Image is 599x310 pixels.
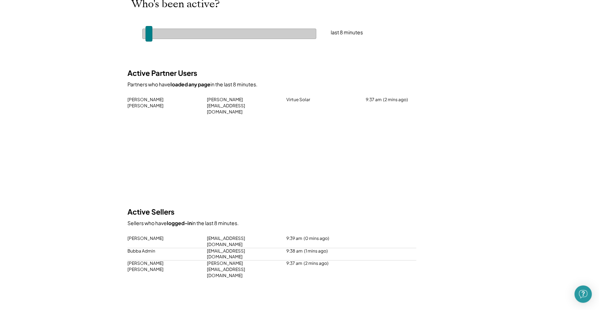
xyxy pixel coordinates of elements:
strong: logged-in [167,220,192,226]
div: Sellers who have in the last 8 minutes. [127,220,467,227]
div: Partners who have in the last 8 minutes. [127,81,467,88]
div: 9:39 am (0 mins ago) [286,236,359,242]
div: [EMAIL_ADDRESS][DOMAIN_NAME] [207,248,279,261]
div: [PERSON_NAME] [PERSON_NAME] [127,261,200,273]
div: Active Sellers [127,207,225,217]
div: Bubba Admin [127,248,200,254]
div: 9:37 am (2 mins ago) [286,261,359,267]
div: last 8 minutes [331,29,402,36]
div: [PERSON_NAME][EMAIL_ADDRESS][DOMAIN_NAME] [207,97,279,115]
div: [PERSON_NAME][EMAIL_ADDRESS][DOMAIN_NAME] [207,261,279,279]
div: Open Intercom Messenger [574,285,592,303]
div: Virtue Solar [286,97,359,103]
div: [PERSON_NAME] [127,236,200,242]
div: [PERSON_NAME] [PERSON_NAME] [127,97,200,109]
div: Active Partner Users [127,68,225,78]
strong: loaded any page [170,81,210,87]
div: 9:38 am (1 mins ago) [286,248,359,254]
div: 9:37 am (2 mins ago) [366,97,438,103]
div: [EMAIL_ADDRESS][DOMAIN_NAME] [207,236,279,248]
